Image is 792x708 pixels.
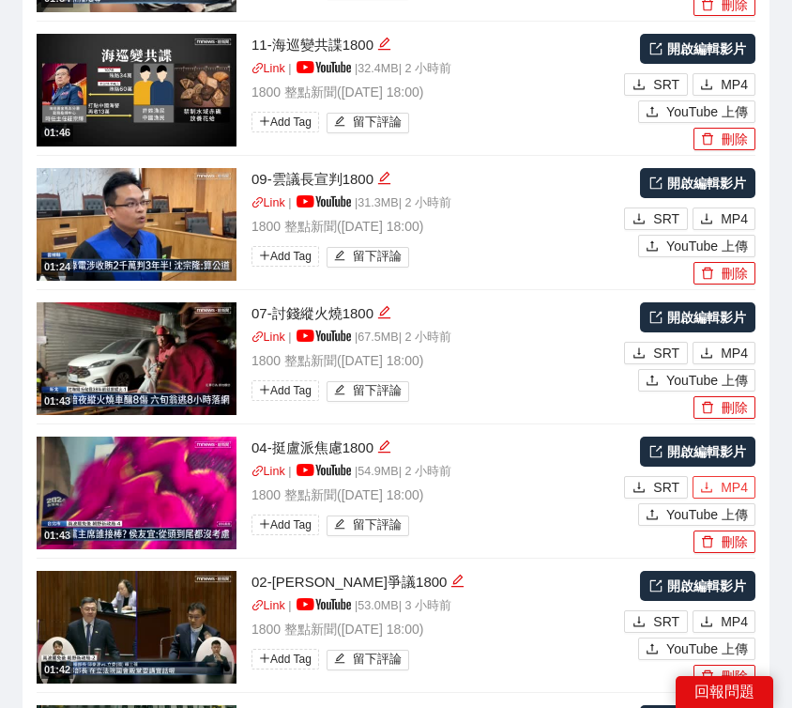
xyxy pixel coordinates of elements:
[251,62,285,75] a: linkLink
[251,380,319,401] span: Add Tag
[700,615,713,630] span: download
[721,74,748,95] span: MP4
[649,177,663,190] span: export
[327,650,410,670] button: edit留下評論
[251,515,319,535] span: Add Tag
[297,598,351,610] img: yt_logo_rgb_light.a676ea31.png
[259,384,270,395] span: plus
[693,73,755,96] button: downloadMP4
[377,437,391,459] div: 編輯
[251,196,264,208] span: link
[693,342,755,364] button: downloadMP4
[721,477,748,498] span: MP4
[624,476,688,499] button: downloadSRT
[693,476,755,499] button: downloadMP4
[701,267,714,282] span: delete
[377,168,391,191] div: 編輯
[327,516,410,536] button: edit留下評論
[251,331,285,344] a: linkLink
[693,610,755,633] button: downloadMP4
[41,259,73,275] div: 01:24
[251,437,619,459] div: 04-挺盧派焦慮1800
[653,343,679,363] span: SRT
[251,302,619,325] div: 07-討錢縱火燒1800
[251,82,619,102] p: 1800 整點新聞 ( [DATE] 18:00 )
[649,42,663,55] span: export
[638,638,755,660] button: uploadYouTube 上傳
[251,194,619,213] p: | | 31.3 MB | 2 小時前
[251,619,619,639] p: 1800 整點新聞 ( [DATE] 18:00 )
[37,34,236,146] img: 01de3278-ac3e-4e12-a7d1-ca7157256e76.jpg
[693,396,755,419] button: delete刪除
[640,437,755,467] a: 開啟編輯影片
[377,439,391,454] span: edit
[632,481,646,496] span: download
[638,369,755,392] button: uploadYouTube 上傳
[259,115,270,127] span: plus
[624,610,688,633] button: downloadSRT
[41,662,73,678] div: 01:42
[251,112,319,132] span: Add Tag
[259,250,270,261] span: plus
[649,579,663,593] span: export
[37,302,236,415] img: 445f0d64-0299-4e2e-a398-909b2820c303.jpg
[251,62,264,74] span: link
[377,302,391,325] div: 編輯
[693,128,755,150] button: delete刪除
[649,445,663,458] span: export
[377,171,391,185] span: edit
[653,208,679,229] span: SRT
[646,239,659,254] span: upload
[334,653,346,667] span: edit
[377,37,391,51] span: edit
[653,74,679,95] span: SRT
[646,642,659,657] span: upload
[37,571,236,684] img: 08148f99-212b-49e2-ba0f-dbf6dc62593f.jpg
[297,195,351,208] img: yt_logo_rgb_light.a676ea31.png
[251,465,264,477] span: link
[700,481,713,496] span: download
[646,105,659,120] span: upload
[251,463,619,482] p: | | 54.9 MB | 2 小時前
[251,599,285,612] a: linkLink
[377,34,391,56] div: 編輯
[259,518,270,530] span: plus
[701,535,714,550] span: delete
[693,262,755,285] button: delete刪除
[41,528,73,544] div: 01:43
[251,34,619,56] div: 11-海巡變共諜1800
[666,370,748,391] span: YouTube 上傳
[297,61,351,73] img: yt_logo_rgb_light.a676ea31.png
[297,464,351,476] img: yt_logo_rgb_light.a676ea31.png
[251,571,619,593] div: 02-[PERSON_NAME]爭議1800
[653,477,679,498] span: SRT
[700,346,713,362] span: download
[649,311,663,324] span: export
[693,665,755,687] button: delete刪除
[666,236,748,256] span: YouTube 上傳
[327,381,410,402] button: edit留下評論
[251,465,285,478] a: linkLink
[450,574,465,588] span: edit
[251,216,619,237] p: 1800 整點新聞 ( [DATE] 18:00 )
[676,676,773,708] div: 回報問題
[251,168,619,191] div: 09-雲議長宣判1800
[721,343,748,363] span: MP4
[41,125,73,141] div: 01:46
[640,571,755,601] a: 開啟編輯影片
[701,401,714,416] span: delete
[632,346,646,362] span: download
[327,113,410,133] button: edit留下評論
[666,504,748,525] span: YouTube 上傳
[646,374,659,389] span: upload
[334,384,346,398] span: edit
[251,649,319,670] span: Add Tag
[632,78,646,93] span: download
[646,508,659,523] span: upload
[327,247,410,268] button: edit留下評論
[251,597,619,616] p: | | 53.0 MB | 3 小時前
[700,78,713,93] span: download
[693,531,755,553] button: delete刪除
[334,115,346,130] span: edit
[693,208,755,230] button: downloadMP4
